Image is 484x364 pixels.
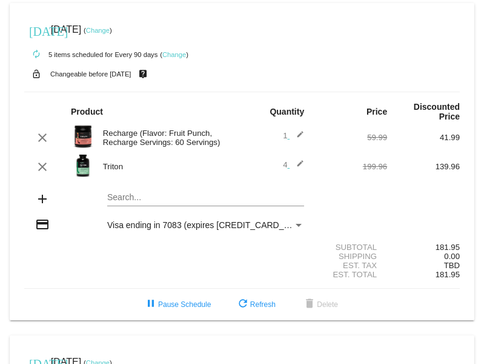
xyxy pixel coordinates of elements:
small: ( ) [84,27,112,34]
input: Search... [107,193,304,203]
mat-icon: live_help [136,66,150,82]
span: Delete [302,300,338,309]
small: Changeable before [DATE] [50,70,131,78]
strong: Quantity [270,107,304,116]
mat-icon: edit [290,160,304,174]
small: ( ) [160,51,188,58]
mat-icon: autorenew [29,47,44,62]
button: Refresh [226,294,285,315]
div: 181.95 [387,243,460,252]
mat-icon: lock_open [29,66,44,82]
div: Triton [97,162,242,171]
strong: Price [366,107,387,116]
div: 199.96 [314,162,387,171]
div: 41.99 [387,133,460,142]
span: 4 [283,160,304,169]
img: Image-1-Carousel-Triton-Transp.png [71,153,95,178]
div: Recharge (Flavor: Fruit Punch, Recharge Servings: 60 Servings) [97,129,242,147]
span: Refresh [236,300,276,309]
mat-select: Payment Method [107,220,304,230]
mat-icon: add [35,192,50,206]
div: Shipping [314,252,387,261]
mat-icon: pause [144,297,158,312]
div: 59.99 [314,133,387,142]
span: TBD [444,261,460,270]
button: Pause Schedule [134,294,220,315]
mat-icon: delete [302,297,317,312]
img: Recharge-60S-bottle-Image-Carousel-Fruit-Punch.png [71,124,95,149]
div: Subtotal [314,243,387,252]
strong: Discounted Price [414,102,460,121]
mat-icon: clear [35,130,50,145]
div: Est. Total [314,270,387,279]
span: Visa ending in 7083 (expires [CREDIT_CARD_DATA]) [107,220,310,230]
mat-icon: credit_card [35,217,50,232]
a: Change [86,27,110,34]
span: 0.00 [444,252,460,261]
mat-icon: edit [290,130,304,145]
mat-icon: [DATE] [29,23,44,38]
span: Pause Schedule [144,300,211,309]
div: Est. Tax [314,261,387,270]
mat-icon: clear [35,160,50,174]
strong: Product [71,107,103,116]
a: Change [162,51,186,58]
div: 139.96 [387,162,460,171]
mat-icon: refresh [236,297,250,312]
small: 5 items scheduled for Every 90 days [24,51,157,58]
button: Delete [293,294,348,315]
span: 1 [283,131,304,140]
span: 181.95 [436,270,460,279]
